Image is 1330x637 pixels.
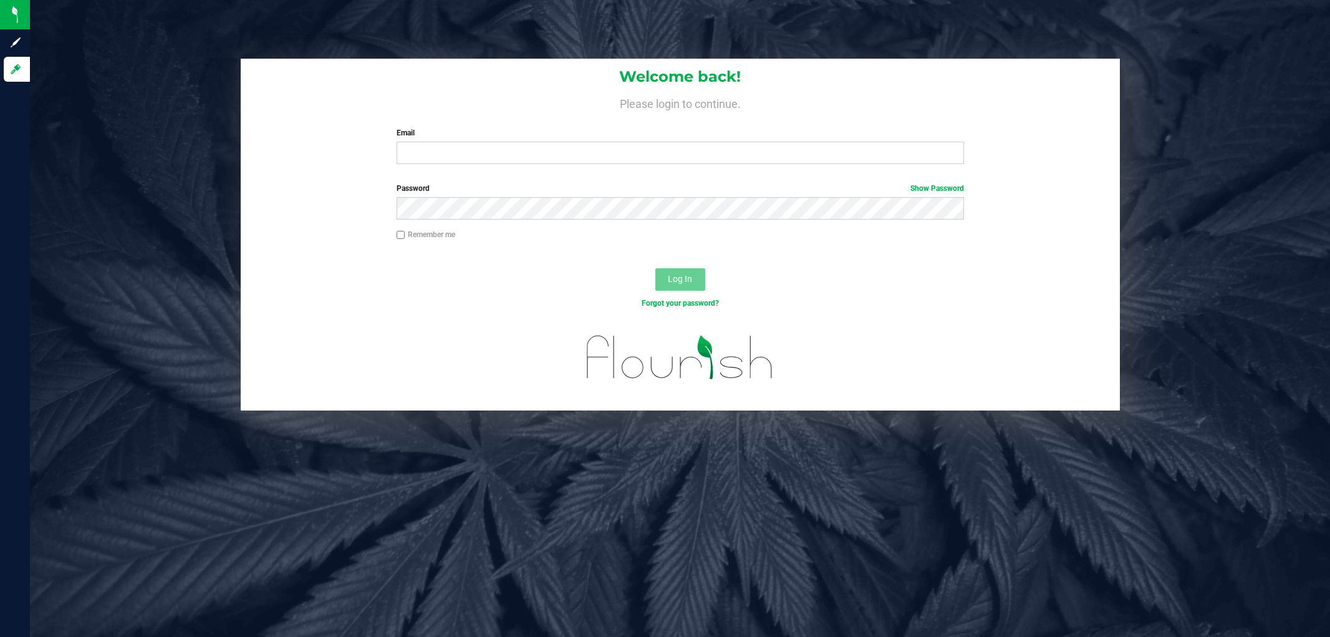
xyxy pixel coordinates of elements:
[668,274,692,284] span: Log In
[570,322,790,392] img: flourish_logo.svg
[9,36,22,49] inline-svg: Sign up
[241,69,1120,85] h1: Welcome back!
[655,268,705,291] button: Log In
[397,229,455,240] label: Remember me
[397,127,964,139] label: Email
[241,95,1120,110] h4: Please login to continue.
[9,63,22,75] inline-svg: Log in
[397,231,405,240] input: Remember me
[910,184,964,193] a: Show Password
[397,184,430,193] span: Password
[642,299,719,308] a: Forgot your password?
